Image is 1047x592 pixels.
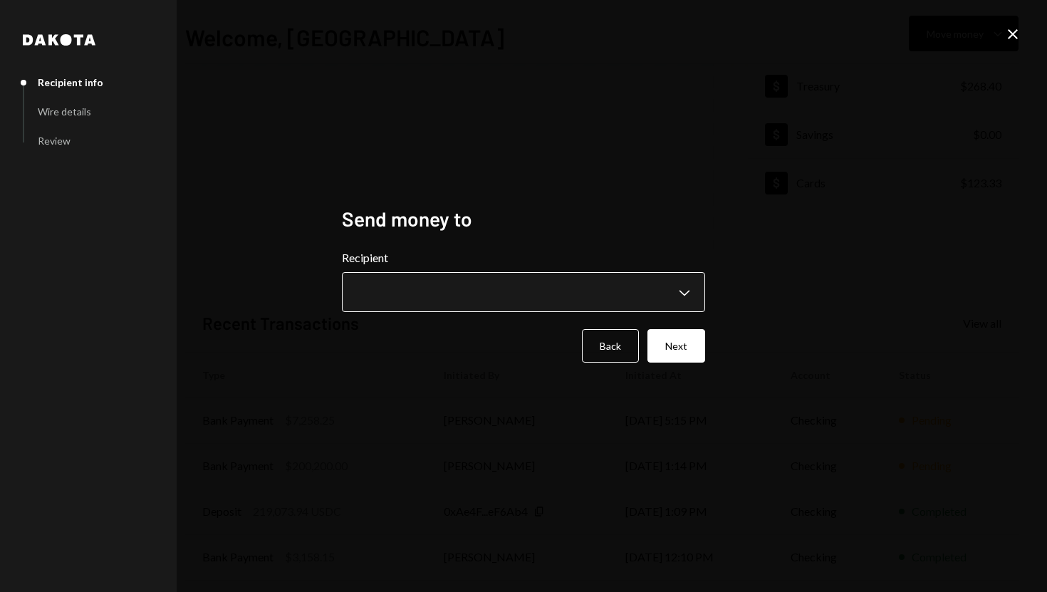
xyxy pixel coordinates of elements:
[38,135,71,147] div: Review
[38,76,103,88] div: Recipient info
[582,329,639,363] button: Back
[38,105,91,118] div: Wire details
[342,249,705,266] label: Recipient
[342,272,705,312] button: Recipient
[647,329,705,363] button: Next
[342,205,705,233] h2: Send money to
